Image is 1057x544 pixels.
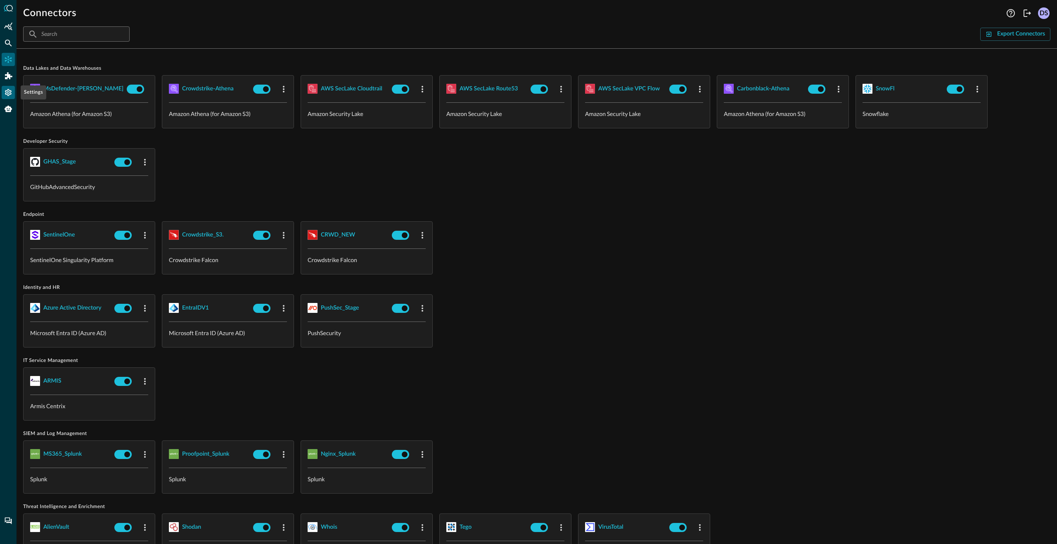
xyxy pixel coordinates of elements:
[23,7,76,20] h1: Connectors
[1021,7,1034,20] button: Logout
[23,284,1050,291] span: Identity and HR
[308,303,318,313] img: PushSecurity.svg
[30,255,148,264] p: SentinelOne Singularity Platform
[43,374,61,388] button: ARMIS
[598,84,660,94] div: AWS SecLake VPC Flow
[23,65,1050,72] span: Data Lakes and Data Warehouses
[30,402,148,410] p: Armis Centrix
[737,82,789,95] button: Carbonblack-Athena
[182,82,234,95] button: Crowdstrike-Athena
[30,157,40,167] img: Github.svg
[308,230,318,240] img: CrowdStrikeFalcon.svg
[43,230,75,240] div: SentinelOne
[321,228,355,241] button: CRWD_NEW
[308,475,426,483] p: Splunk
[43,155,76,168] button: GHAS_Stage
[737,84,789,94] div: Carbonblack-Athena
[1004,7,1017,20] button: Help
[1038,7,1050,19] div: DS
[169,303,179,313] img: MicrosoftEntra.svg
[876,82,894,95] button: SnowFl
[308,109,426,118] p: Amazon Security Lake
[321,82,382,95] button: AWS SecLake Cloudtrail
[30,329,148,337] p: Microsoft Entra ID (Azure AD)
[308,449,318,459] img: Splunk.svg
[169,84,179,94] img: AWSAthena.svg
[43,447,82,461] button: MS365_Splunk
[182,230,224,240] div: Crowdstrike_S3.
[724,109,842,118] p: Amazon Athena (for Amazon S3)
[724,84,734,94] img: AWSAthena.svg
[460,82,518,95] button: AWS SecLake Route53
[30,376,40,386] img: Armis.svg
[182,303,209,313] div: EntraIDV1
[585,84,595,94] img: AWSSecurityLake.svg
[460,84,518,94] div: AWS SecLake Route53
[182,522,201,532] div: Shodan
[23,430,1050,437] span: SIEM and Log Management
[23,357,1050,364] span: IT Service Management
[446,522,456,532] img: TegoCyber.svg
[321,447,356,461] button: Nginx_Splunk
[21,85,46,99] div: Settings
[41,26,111,42] input: Search
[169,109,287,118] p: Amazon Athena (for Amazon S3)
[182,520,201,534] button: Shodan
[585,522,595,532] img: VirusTotal.svg
[43,303,101,313] div: Azure Active Directory
[321,303,359,313] div: PushSec_Stage
[43,82,123,95] button: MsDefender-[PERSON_NAME]
[169,449,179,459] img: Splunk.svg
[2,86,15,99] div: Settings
[182,447,230,461] button: Proofpoint_Splunk
[321,522,337,532] div: Whois
[308,522,318,532] img: Whois.svg
[863,109,981,118] p: Snowflake
[182,449,230,459] div: Proofpoint_Splunk
[460,522,472,532] div: Tego
[321,449,356,459] div: Nginx_Splunk
[598,82,660,95] button: AWS SecLake VPC Flow
[23,138,1050,145] span: Developer Security
[2,36,15,50] div: Federated Search
[30,303,40,313] img: MicrosoftEntra.svg
[321,301,359,315] button: PushSec_Stage
[30,449,40,459] img: Splunk.svg
[598,520,623,534] button: VirusTotal
[321,230,355,240] div: CRWD_NEW
[43,522,69,532] div: AlienVault
[30,109,148,118] p: Amazon Athena (for Amazon S3)
[460,520,472,534] button: Tego
[585,109,703,118] p: Amazon Security Lake
[169,255,287,264] p: Crowdstrike Falcon
[997,29,1045,39] div: Export Connectors
[30,475,148,483] p: Splunk
[43,449,82,459] div: MS365_Splunk
[863,84,872,94] img: Snowflake.svg
[2,69,15,83] div: Addons
[169,230,179,240] img: CrowdStrikeFalcon.svg
[23,211,1050,218] span: Endpoint
[446,109,564,118] p: Amazon Security Lake
[321,520,337,534] button: Whois
[308,255,426,264] p: Crowdstrike Falcon
[23,504,1050,510] span: Threat Intelligence and Enrichment
[43,84,123,94] div: MsDefender-[PERSON_NAME]
[30,84,40,94] img: AWSAthena.svg
[446,84,456,94] img: AWSSecurityLake.svg
[308,84,318,94] img: AWSSecurityLake.svg
[30,230,40,240] img: SentinelOne.svg
[169,329,287,337] p: Microsoft Entra ID (Azure AD)
[598,522,623,532] div: VirusTotal
[169,522,179,532] img: Shodan.svg
[43,376,61,386] div: ARMIS
[2,20,15,33] div: Summary Insights
[30,182,148,191] p: GitHubAdvancedSecurity
[2,102,15,116] div: Query Agent
[321,84,382,94] div: AWS SecLake Cloudtrail
[2,514,15,527] div: Chat
[182,301,209,315] button: EntraIDV1
[308,329,426,337] p: PushSecurity
[182,228,224,241] button: Crowdstrike_S3.
[2,53,15,66] div: Connectors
